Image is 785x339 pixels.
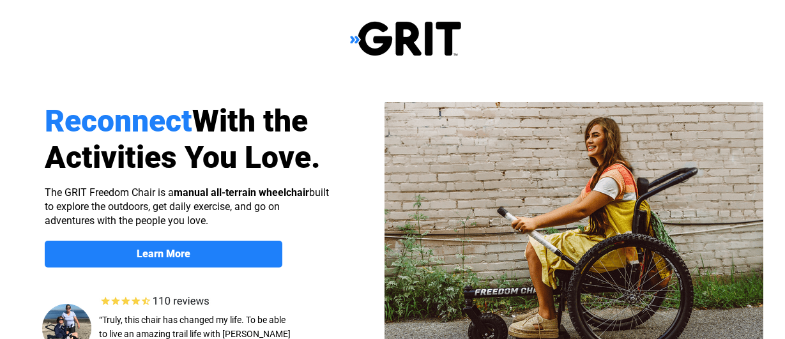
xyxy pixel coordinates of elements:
a: Learn More [45,241,282,267]
span: The GRIT Freedom Chair is a built to explore the outdoors, get daily exercise, and go on adventur... [45,186,329,227]
strong: Learn More [137,248,190,260]
span: Activities You Love. [45,139,321,176]
span: With the [192,103,308,139]
span: Reconnect [45,103,192,139]
strong: manual all-terrain wheelchair [174,186,309,199]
